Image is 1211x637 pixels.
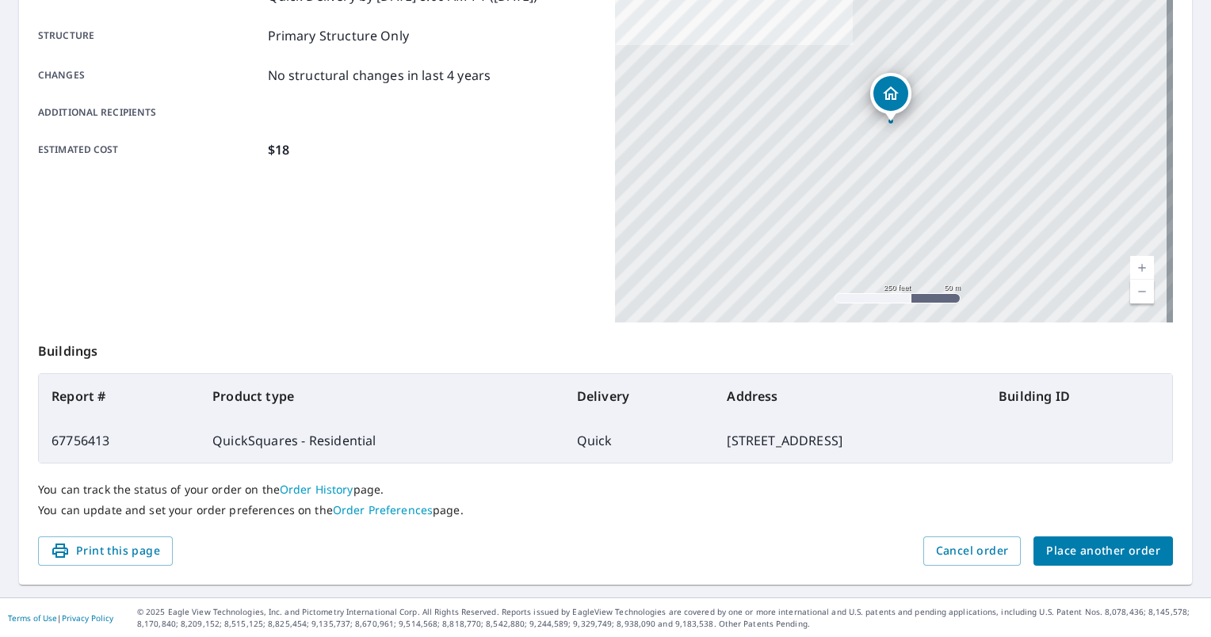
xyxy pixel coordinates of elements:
[714,374,986,418] th: Address
[38,483,1173,497] p: You can track the status of your order on the page.
[200,418,564,463] td: QuickSquares - Residential
[870,73,911,122] div: Dropped pin, building 1, Residential property, 1157 Ilwaco Pl NE Renton, WA 98059
[38,140,262,159] p: Estimated cost
[38,66,262,85] p: Changes
[268,140,289,159] p: $18
[268,26,409,45] p: Primary Structure Only
[1130,280,1154,303] a: Current Level 17, Zoom Out
[200,374,564,418] th: Product type
[51,541,160,561] span: Print this page
[38,322,1173,373] p: Buildings
[8,612,57,624] a: Terms of Use
[137,606,1203,630] p: © 2025 Eagle View Technologies, Inc. and Pictometry International Corp. All Rights Reserved. Repo...
[1046,541,1160,561] span: Place another order
[333,502,433,517] a: Order Preferences
[38,105,262,120] p: Additional recipients
[280,482,353,497] a: Order History
[564,374,715,418] th: Delivery
[8,613,113,623] p: |
[564,418,715,463] td: Quick
[39,374,200,418] th: Report #
[986,374,1172,418] th: Building ID
[936,541,1009,561] span: Cancel order
[38,503,1173,517] p: You can update and set your order preferences on the page.
[923,536,1022,566] button: Cancel order
[268,66,491,85] p: No structural changes in last 4 years
[1130,256,1154,280] a: Current Level 17, Zoom In
[38,536,173,566] button: Print this page
[38,26,262,45] p: Structure
[1033,536,1173,566] button: Place another order
[714,418,986,463] td: [STREET_ADDRESS]
[39,418,200,463] td: 67756413
[62,612,113,624] a: Privacy Policy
